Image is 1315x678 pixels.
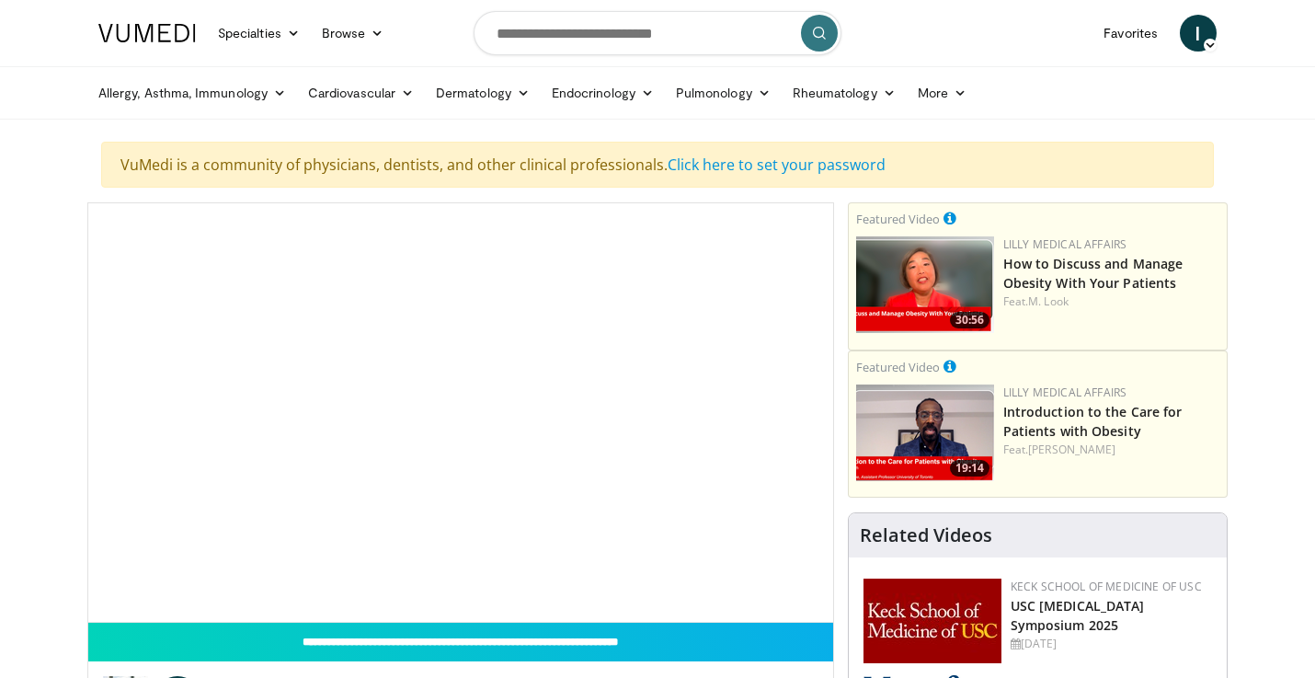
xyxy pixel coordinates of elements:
a: Dermatology [425,75,541,111]
a: Favorites [1092,15,1169,52]
div: VuMedi is a community of physicians, dentists, and other clinical professionals. [101,142,1214,188]
small: Featured Video [856,359,940,375]
span: 19:14 [950,460,989,477]
a: 30:56 [856,236,994,333]
a: Keck School of Medicine of USC [1011,579,1202,594]
a: M. Look [1028,293,1069,309]
img: 7b941f1f-d101-407a-8bfa-07bd47db01ba.png.150x105_q85_autocrop_double_scale_upscale_version-0.2.jpg [863,579,1001,663]
a: Endocrinology [541,75,665,111]
input: Search topics, interventions [474,11,841,55]
a: Pulmonology [665,75,782,111]
a: Click here to set your password [668,155,886,175]
a: 19:14 [856,385,994,481]
img: c98a6a29-1ea0-4bd5-8cf5-4d1e188984a7.png.150x105_q85_crop-smart_upscale.png [856,236,994,333]
a: How to Discuss and Manage Obesity With Your Patients [1003,255,1183,292]
a: More [907,75,978,111]
a: Introduction to the Care for Patients with Obesity [1003,403,1183,440]
a: Browse [311,15,395,52]
a: Cardiovascular [297,75,425,111]
img: acc2e291-ced4-4dd5-b17b-d06994da28f3.png.150x105_q85_crop-smart_upscale.png [856,385,994,481]
a: Rheumatology [782,75,907,111]
a: I [1180,15,1217,52]
a: Lilly Medical Affairs [1003,385,1127,400]
a: Specialties [207,15,311,52]
a: Allergy, Asthma, Immunology [87,75,297,111]
a: Lilly Medical Affairs [1003,236,1127,252]
a: USC [MEDICAL_DATA] Symposium 2025 [1011,597,1145,634]
img: VuMedi Logo [98,24,196,42]
video-js: Video Player [88,203,833,623]
h4: Related Videos [860,524,992,546]
div: Feat. [1003,442,1219,458]
div: [DATE] [1011,636,1212,652]
div: Feat. [1003,293,1219,310]
small: Featured Video [856,211,940,227]
span: 30:56 [950,312,989,328]
a: [PERSON_NAME] [1028,442,1115,457]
